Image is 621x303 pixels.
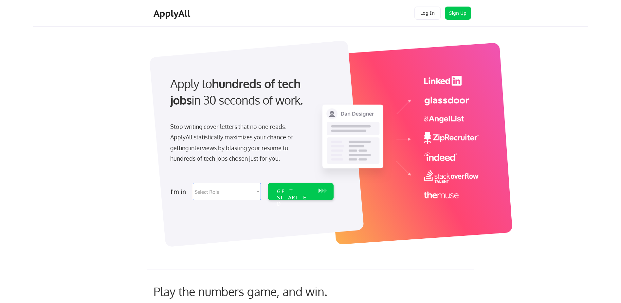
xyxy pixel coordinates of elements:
div: Apply to in 30 seconds of work. [170,75,331,109]
div: Stop writing cover letters that no one reads. ApplyAll statistically maximizes your chance of get... [170,121,305,164]
button: Sign Up [445,7,471,20]
div: GET STARTED [277,188,312,207]
strong: hundreds of tech jobs [170,76,303,107]
button: Log In [414,7,441,20]
div: I'm in [171,186,189,197]
div: Play the numbers game, and win. [154,284,356,298]
div: ApplyAll [154,8,192,19]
